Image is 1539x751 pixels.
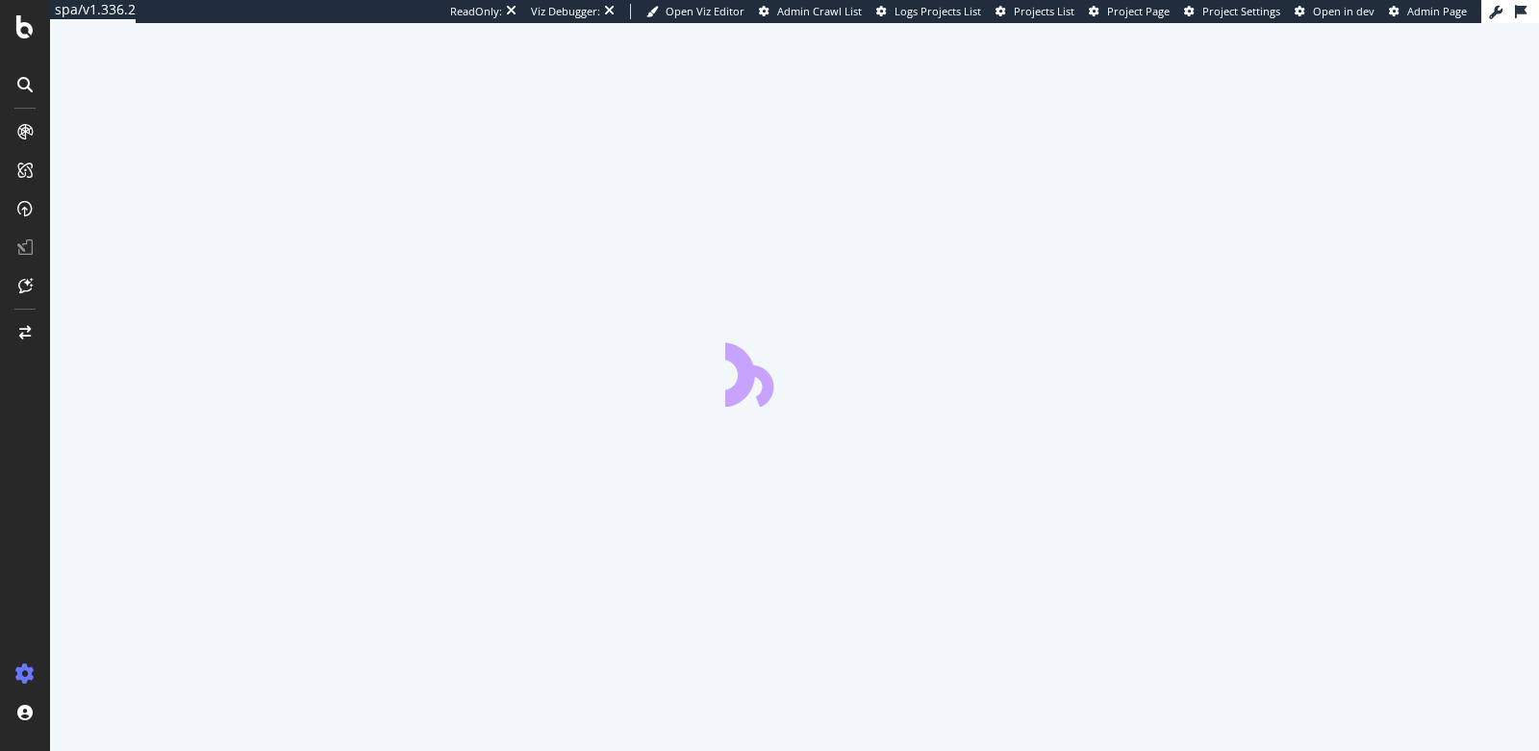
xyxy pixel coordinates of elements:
div: animation [725,338,864,407]
a: Project Page [1089,4,1170,19]
span: Project Settings [1202,4,1280,18]
a: Admin Page [1389,4,1467,19]
a: Logs Projects List [876,4,981,19]
a: Open in dev [1295,4,1375,19]
span: Logs Projects List [895,4,981,18]
a: Open Viz Editor [646,4,744,19]
div: Viz Debugger: [531,4,600,19]
a: Admin Crawl List [759,4,862,19]
a: Project Settings [1184,4,1280,19]
span: Admin Crawl List [777,4,862,18]
span: Projects List [1014,4,1074,18]
span: Open in dev [1313,4,1375,18]
span: Project Page [1107,4,1170,18]
a: Projects List [996,4,1074,19]
span: Admin Page [1407,4,1467,18]
div: ReadOnly: [450,4,502,19]
span: Open Viz Editor [666,4,744,18]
